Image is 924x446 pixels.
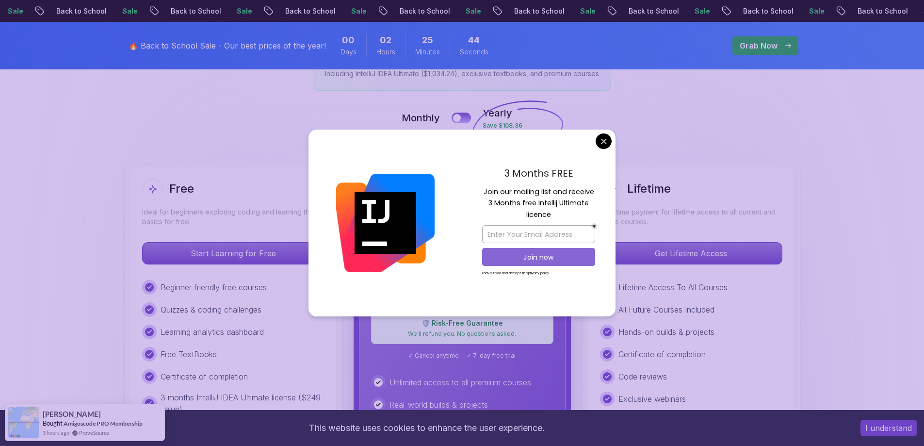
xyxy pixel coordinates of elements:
[143,243,324,264] p: Start Learning for Free
[325,69,599,79] p: Including IntelliJ IDEA Ultimate ($1,034.24), exclusive textbooks, and premium courses
[129,40,326,51] p: 🔥 Back to School Sale - Our best prices of the year!
[229,6,295,16] p: Back to School
[161,326,264,338] p: Learning analytics dashboard
[161,348,217,360] p: Free TextBooks
[868,6,899,16] p: Sale
[415,47,440,57] span: Minutes
[340,47,357,57] span: Days
[43,429,69,437] span: 3 hours ago
[161,392,324,415] p: 3 months IntelliJ IDEA Ultimate license ($249 value)
[181,6,212,16] p: Sale
[460,47,488,57] span: Seconds
[687,6,753,16] p: Back to School
[295,6,326,16] p: Sale
[802,6,868,16] p: Back to School
[79,429,109,437] a: ProveSource
[618,304,714,315] p: All Future Courses Included
[142,242,324,264] button: Start Learning for Free
[161,371,248,382] p: Certificate of completion
[7,417,846,439] div: This website uses cookies to enhance the user experience.
[380,33,391,47] span: 2 Hours
[618,281,728,293] p: Lifetime Access To All Courses
[8,407,39,438] img: provesource social proof notification image
[377,318,547,328] p: 🛡️ Risk-Free Guarantee
[161,281,267,293] p: Beginner friendly free courses
[169,181,194,197] h2: Free
[408,352,459,360] span: ✓ Cancel anytime
[618,348,706,360] p: Certificate of completion
[618,326,714,338] p: Hands-on builds & projects
[753,6,784,16] p: Sale
[342,33,355,47] span: 0 Days
[344,6,410,16] p: Back to School
[142,207,324,227] p: Ideal for beginners exploring coding and learning the basics for free.
[64,420,143,427] a: Amigoscode PRO Membership
[422,33,433,47] span: 25 Minutes
[524,6,555,16] p: Sale
[860,420,917,436] button: Accept cookies
[66,6,97,16] p: Sale
[161,304,261,315] p: Quizzes & coding challenges
[600,207,782,227] p: One-time payment for lifetime access to all current and future courses.
[43,419,63,427] span: Bought
[600,248,782,258] a: Get Lifetime Access
[618,393,686,405] p: Exclusive webinars
[389,377,531,388] p: Unlimited access to all premium courses
[0,6,66,16] p: Back to School
[410,6,441,16] p: Sale
[639,6,670,16] p: Sale
[468,33,480,47] span: 44 Seconds
[467,352,516,360] span: ✓ 7-day free trial
[402,111,440,125] p: Monthly
[115,6,181,16] p: Back to School
[600,242,782,264] button: Get Lifetime Access
[43,410,101,418] span: [PERSON_NAME]
[740,40,778,51] p: Grab Now
[389,399,488,411] p: Real-world builds & projects
[618,371,667,382] p: Code reviews
[573,6,639,16] p: Back to School
[627,181,671,197] h2: Lifetime
[142,248,324,258] a: Start Learning for Free
[458,6,524,16] p: Back to School
[376,47,395,57] span: Hours
[377,330,547,338] p: We'll refund you. No questions asked.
